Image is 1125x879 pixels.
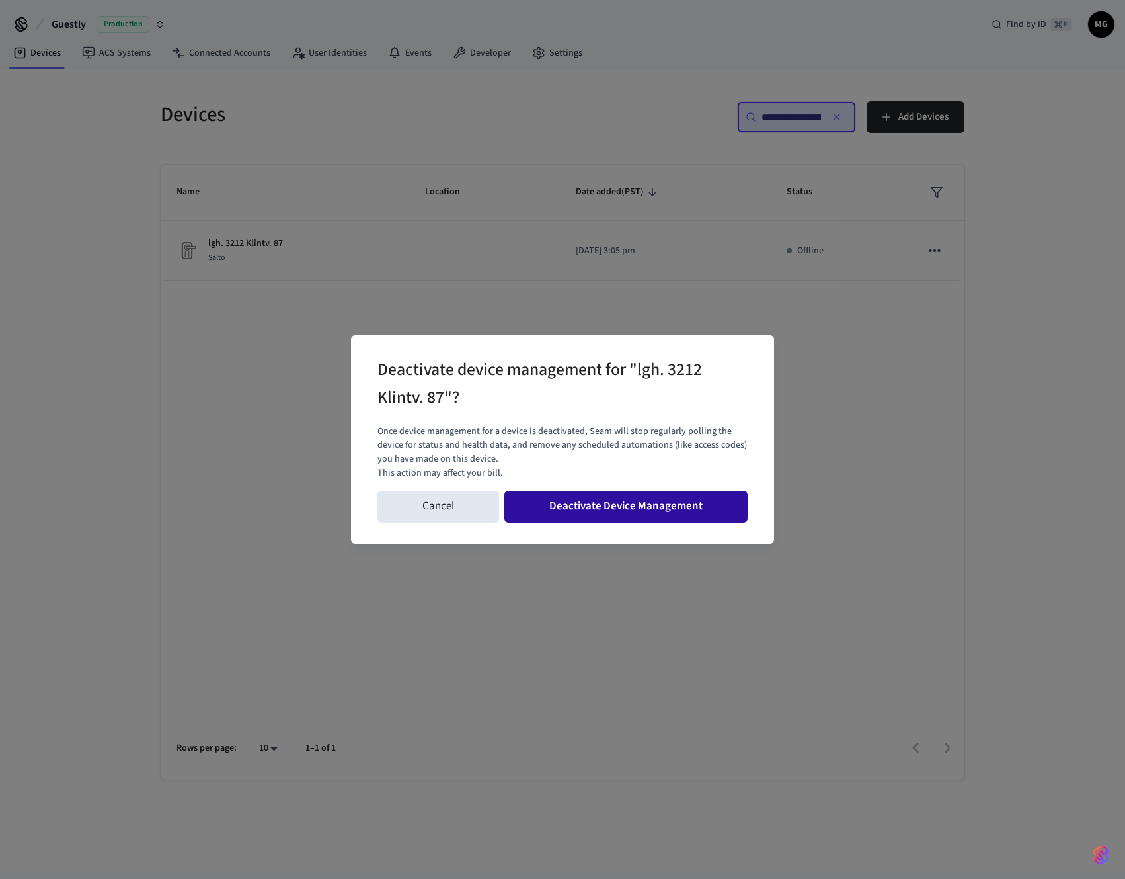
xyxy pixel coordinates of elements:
button: Cancel [377,491,499,523]
p: This action may affect your bill. [377,466,748,480]
button: Deactivate Device Management [504,491,748,523]
h2: Deactivate device management for "lgh. 3212 Klintv. 87"? [377,351,711,419]
p: Once device management for a device is deactivated, Seam will stop regularly polling the device f... [377,425,748,466]
img: SeamLogoGradient.69752ec5.svg [1093,845,1109,866]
